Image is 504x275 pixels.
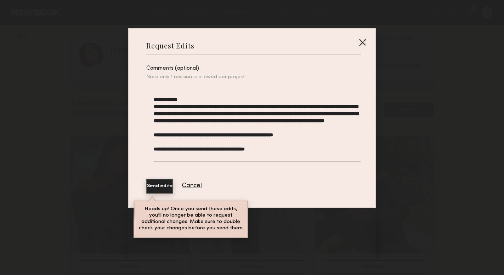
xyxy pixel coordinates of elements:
[146,179,173,194] button: Send edits
[139,206,243,231] p: Heads up! Once you send these edits, you’ll no longer be able to request additional changes. Make...
[182,183,202,189] button: Cancel
[146,41,194,50] div: Request Edits
[146,74,361,80] div: Note only 1 revision is allowed per project.
[146,65,361,71] div: Comments (optional)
